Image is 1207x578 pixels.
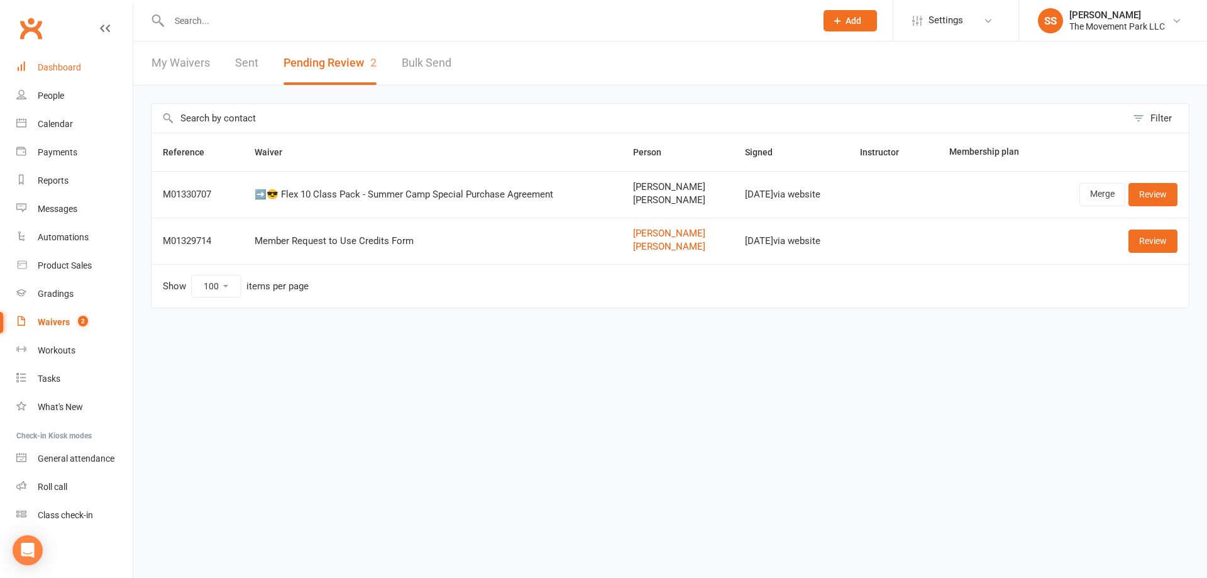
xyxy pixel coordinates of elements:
[38,402,83,412] div: What's New
[38,317,70,327] div: Waivers
[38,482,67,492] div: Roll call
[633,228,722,239] a: [PERSON_NAME]
[1069,9,1165,21] div: [PERSON_NAME]
[38,91,64,101] div: People
[38,374,60,384] div: Tasks
[152,42,210,85] a: My Waivers
[246,281,309,292] div: items per page
[235,42,258,85] a: Sent
[15,13,47,44] a: Clubworx
[16,223,133,252] a: Automations
[16,365,133,393] a: Tasks
[633,145,675,160] button: Person
[745,147,786,157] span: Signed
[929,6,963,35] span: Settings
[1079,183,1125,206] a: Merge
[938,133,1047,171] th: Membership plan
[163,147,218,157] span: Reference
[402,42,451,85] a: Bulk Send
[255,147,296,157] span: Waiver
[1069,21,1165,32] div: The Movement Park LLC
[38,232,89,242] div: Automations
[163,236,232,247] div: M01329714
[633,242,722,252] a: [PERSON_NAME]
[1127,104,1189,133] button: Filter
[745,236,838,247] div: [DATE] via website
[745,145,786,160] button: Signed
[38,260,92,270] div: Product Sales
[16,280,133,308] a: Gradings
[38,62,81,72] div: Dashboard
[860,147,913,157] span: Instructor
[255,189,610,200] div: ➡️😎 Flex 10 Class Pack - Summer Camp Special Purchase Agreement
[16,445,133,473] a: General attendance kiosk mode
[633,195,722,206] span: [PERSON_NAME]
[16,308,133,336] a: Waivers 2
[38,147,77,157] div: Payments
[13,535,43,565] div: Open Intercom Messenger
[16,501,133,530] a: Class kiosk mode
[16,195,133,223] a: Messages
[16,167,133,195] a: Reports
[78,316,88,326] span: 2
[1038,8,1063,33] div: SS
[16,473,133,501] a: Roll call
[38,175,69,186] div: Reports
[1128,183,1177,206] a: Review
[16,138,133,167] a: Payments
[163,189,232,200] div: M01330707
[152,104,1127,133] input: Search by contact
[860,145,913,160] button: Instructor
[38,345,75,355] div: Workouts
[1128,230,1177,252] a: Review
[1150,111,1172,126] div: Filter
[163,275,309,297] div: Show
[38,204,77,214] div: Messages
[38,453,114,464] div: General attendance
[165,12,807,30] input: Search...
[824,10,877,31] button: Add
[38,119,73,129] div: Calendar
[163,145,218,160] button: Reference
[633,147,675,157] span: Person
[846,16,861,26] span: Add
[633,182,722,192] span: [PERSON_NAME]
[38,289,74,299] div: Gradings
[16,252,133,280] a: Product Sales
[370,56,377,69] span: 2
[284,42,377,85] button: Pending Review2
[38,510,93,520] div: Class check-in
[745,189,838,200] div: [DATE] via website
[255,236,610,247] div: Member Request to Use Credits Form
[16,336,133,365] a: Workouts
[16,82,133,110] a: People
[16,393,133,421] a: What's New
[16,110,133,138] a: Calendar
[255,145,296,160] button: Waiver
[16,53,133,82] a: Dashboard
